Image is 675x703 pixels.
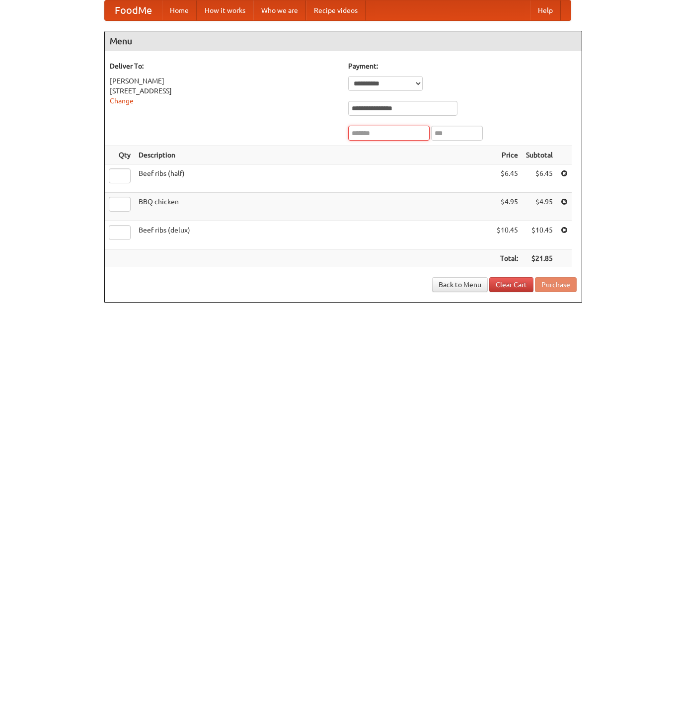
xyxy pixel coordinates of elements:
[493,193,522,221] td: $4.95
[135,221,493,249] td: Beef ribs (delux)
[493,146,522,164] th: Price
[110,97,134,105] a: Change
[110,86,338,96] div: [STREET_ADDRESS]
[197,0,253,20] a: How it works
[105,0,162,20] a: FoodMe
[493,249,522,268] th: Total:
[535,277,577,292] button: Purchase
[253,0,306,20] a: Who we are
[432,277,488,292] a: Back to Menu
[522,193,557,221] td: $4.95
[105,31,582,51] h4: Menu
[110,76,338,86] div: [PERSON_NAME]
[493,221,522,249] td: $10.45
[530,0,561,20] a: Help
[489,277,533,292] a: Clear Cart
[522,221,557,249] td: $10.45
[110,61,338,71] h5: Deliver To:
[522,164,557,193] td: $6.45
[105,146,135,164] th: Qty
[135,146,493,164] th: Description
[493,164,522,193] td: $6.45
[135,164,493,193] td: Beef ribs (half)
[162,0,197,20] a: Home
[348,61,577,71] h5: Payment:
[306,0,366,20] a: Recipe videos
[522,146,557,164] th: Subtotal
[135,193,493,221] td: BBQ chicken
[522,249,557,268] th: $21.85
